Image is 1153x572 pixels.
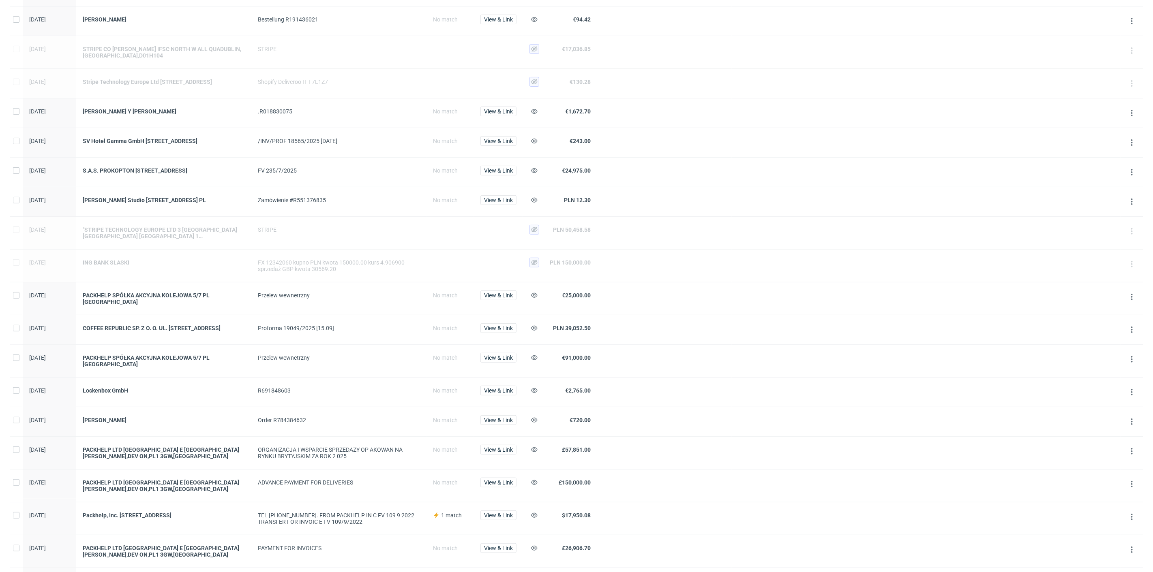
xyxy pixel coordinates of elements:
[484,292,513,298] span: View & Link
[258,138,420,144] div: /INV/PROF 18565/2025 [DATE]
[480,387,516,394] a: View & Link
[480,16,516,23] a: View & Link
[258,512,420,525] div: TEL [PHONE_NUMBER]. FROM PACKHELP IN C FV 109 9 2022 TRANSFER FOR INVOIC E FV 109/9/2022
[83,167,245,174] a: S.A.S. PROKOPTON [STREET_ADDRESS]
[480,446,516,453] a: View & Link
[258,446,420,459] div: ORGANIZACJA I WSPARCIE SPRZEDAZY OP AKOWAN NA RYNKU BRYTYJSKIM ZA ROK 2 025
[550,259,591,266] span: PLN 150,000.00
[480,290,516,300] button: View & Link
[258,292,420,299] div: Przelew wewnetrzny
[258,387,420,394] div: R691848603
[83,545,245,558] a: PACKHELP LTD [GEOGRAPHIC_DATA] E [GEOGRAPHIC_DATA][PERSON_NAME],DEV ON,PL1 3GW,[GEOGRAPHIC_DATA]
[29,545,46,551] span: [DATE]
[29,226,46,233] span: [DATE]
[258,417,420,423] div: Order R784384632
[480,107,516,116] button: View & Link
[258,259,420,272] div: FX 12342060 kupno PLN kwota 150000.00 kurs 4.906900 sprzedaż GBP kwota 30569.20
[258,108,420,115] div: .R018830075
[433,138,458,144] span: No match
[258,16,420,23] div: Bestellung R191436021
[433,197,458,203] span: No match
[83,417,245,423] a: [PERSON_NAME]
[83,197,245,203] div: [PERSON_NAME] Studio [STREET_ADDRESS] PL
[484,109,513,114] span: View & Link
[480,543,516,553] button: View & Link
[83,292,245,305] a: PACKHELP SPÓŁKA AKCYJNA KOLEJOWA 5/7 PL [GEOGRAPHIC_DATA]
[258,79,420,85] div: Shopify Deliveroo IT F7L1Z7
[480,325,516,331] a: View & Link
[258,545,420,551] div: PAYMENT FOR INVOICES
[83,259,245,266] div: ING BANK SLASKI
[433,387,458,394] span: No match
[83,387,245,394] a: Lockenbox GmbH
[83,226,245,239] a: "STRIPE TECHNOLOGY EUROPE LTD 3 [GEOGRAPHIC_DATA] [GEOGRAPHIC_DATA] [GEOGRAPHIC_DATA] 1 [GEOGRAPH...
[433,354,458,361] span: No match
[480,195,516,205] button: View & Link
[441,512,462,519] span: 1 match
[29,79,46,85] span: [DATE]
[559,479,591,486] span: £150,000.00
[29,197,46,203] span: [DATE]
[565,108,591,115] span: €1,672.70
[258,325,420,331] div: Proforma 19049/2025 [15.09]
[83,108,245,115] a: [PERSON_NAME] Y [PERSON_NAME]
[570,79,591,85] span: €130.28
[433,446,458,453] span: No match
[433,108,458,115] span: No match
[562,512,591,519] span: $17,950.08
[480,108,516,115] a: View & Link
[29,46,46,52] span: [DATE]
[29,354,46,361] span: [DATE]
[83,479,245,492] a: PACKHELP LTD [GEOGRAPHIC_DATA] E [GEOGRAPHIC_DATA][PERSON_NAME],DEV ON,PL1 3GW,[GEOGRAPHIC_DATA]
[83,354,245,367] a: PACKHELP SPÓŁKA AKCYJNA KOLEJOWA 5/7 PL [GEOGRAPHIC_DATA]
[258,354,420,361] div: Przelew wewnetrzny
[83,446,245,459] a: PACKHELP LTD [GEOGRAPHIC_DATA] E [GEOGRAPHIC_DATA][PERSON_NAME],DEV ON,PL1 3GW,[GEOGRAPHIC_DATA]
[562,446,591,453] span: £57,851.00
[484,480,513,485] span: View & Link
[29,387,46,394] span: [DATE]
[480,354,516,361] a: View & Link
[565,387,591,394] span: €2,765.00
[484,168,513,173] span: View & Link
[29,138,46,144] span: [DATE]
[480,167,516,174] a: View & Link
[484,197,513,203] span: View & Link
[562,545,591,551] span: £26,906.70
[484,447,513,452] span: View & Link
[433,479,458,486] span: No match
[484,417,513,423] span: View & Link
[83,16,245,23] a: [PERSON_NAME]
[29,292,46,299] span: [DATE]
[484,388,513,393] span: View & Link
[258,46,420,52] div: STRIPE
[83,512,245,519] a: Packhelp, Inc. [STREET_ADDRESS]
[484,138,513,144] span: View & Link
[480,15,516,24] button: View & Link
[480,445,516,455] button: View & Link
[564,197,591,203] span: PLN 12.30
[29,417,46,423] span: [DATE]
[29,108,46,115] span: [DATE]
[480,479,516,486] a: View & Link
[83,79,245,85] div: Stripe Technology Europe Ltd [STREET_ADDRESS]
[480,510,516,520] button: View & Link
[480,353,516,363] button: View & Link
[570,138,591,144] span: €243.00
[29,325,46,331] span: [DATE]
[29,512,46,519] span: [DATE]
[29,479,46,486] span: [DATE]
[433,167,458,174] span: No match
[562,354,591,361] span: €91,000.00
[484,355,513,361] span: View & Link
[83,138,245,144] a: SV Hotel Gamma GmbH [STREET_ADDRESS]
[433,545,458,551] span: No match
[83,46,245,59] a: STRIPE CO [PERSON_NAME] IFSC NORTH W ALL QUADUBLIN,[GEOGRAPHIC_DATA],D01H104
[480,138,516,144] a: View & Link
